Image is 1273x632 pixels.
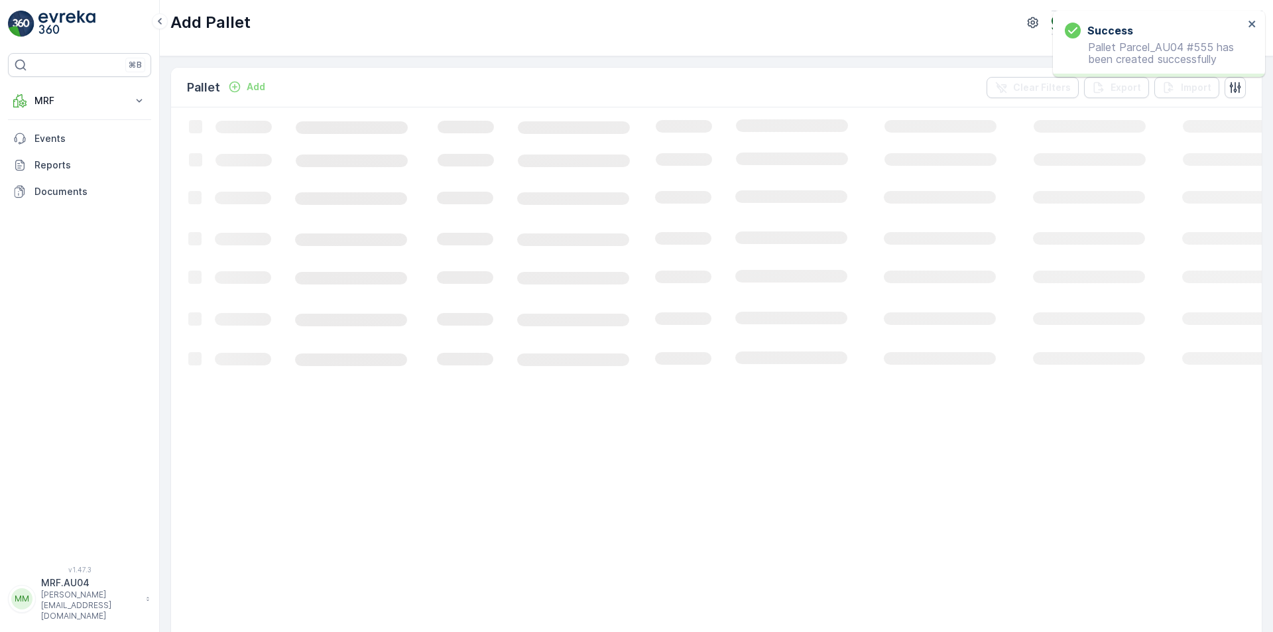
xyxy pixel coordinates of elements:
[129,60,142,70] p: ⌘B
[1154,77,1219,98] button: Import
[11,588,32,609] div: MM
[34,158,146,172] p: Reports
[987,77,1079,98] button: Clear Filters
[1052,15,1073,30] img: terracycle_logo.png
[8,178,151,205] a: Documents
[1087,23,1133,38] h3: Success
[41,590,139,621] p: [PERSON_NAME][EMAIL_ADDRESS][DOMAIN_NAME]
[1052,11,1262,34] button: Terracycle-AU04 - Sendable(+10:00)
[8,576,151,621] button: MMMRF.AU04[PERSON_NAME][EMAIL_ADDRESS][DOMAIN_NAME]
[1111,81,1141,94] p: Export
[34,132,146,145] p: Events
[170,12,251,33] p: Add Pallet
[247,80,265,94] p: Add
[223,79,271,95] button: Add
[8,152,151,178] a: Reports
[187,78,220,97] p: Pallet
[34,185,146,198] p: Documents
[38,11,95,37] img: logo_light-DOdMpM7g.png
[1248,19,1257,31] button: close
[41,576,139,590] p: MRF.AU04
[1181,81,1211,94] p: Import
[1084,77,1149,98] button: Export
[1065,41,1244,65] p: Pallet Parcel_AU04 #555 has been created successfully
[8,566,151,574] span: v 1.47.3
[8,88,151,114] button: MRF
[8,125,151,152] a: Events
[8,11,34,37] img: logo
[1013,81,1071,94] p: Clear Filters
[34,94,125,107] p: MRF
